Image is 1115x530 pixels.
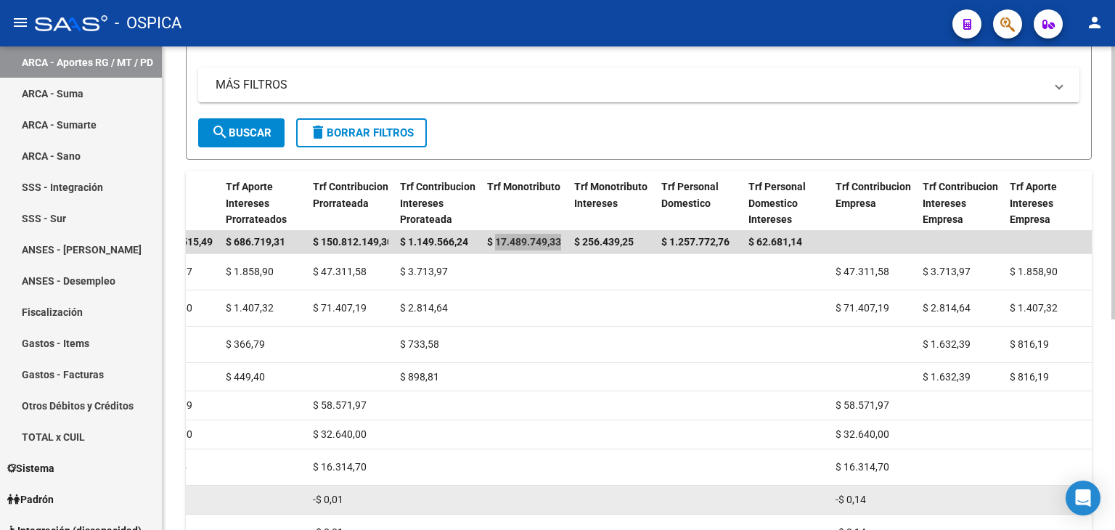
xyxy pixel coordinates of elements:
span: $ 16.314,70 [313,461,367,473]
span: $ 366,79 [226,338,265,350]
span: Sistema [7,460,54,476]
datatable-header-cell: Trf Aporte Intereses Prorrateados [220,171,307,235]
span: $ 32.640,00 [313,428,367,440]
span: Borrar Filtros [309,126,414,139]
datatable-header-cell: Trf Personal Domestico Intereses [743,171,830,235]
datatable-header-cell: Trf Contribucion Intereses Empresa [917,171,1004,235]
span: $ 62.681,14 [748,236,802,248]
span: Padrón [7,492,54,507]
span: $ 17.489.749,33 [487,236,561,248]
datatable-header-cell: Trf Contribucion Empresa [830,171,917,235]
span: $ 449,40 [226,371,265,383]
datatable-header-cell: Trf Personal Domestico [655,171,743,235]
mat-expansion-panel-header: MÁS FILTROS [198,68,1079,102]
span: $ 71.407,19 [836,302,889,314]
mat-icon: delete [309,123,327,141]
mat-icon: person [1086,14,1103,31]
span: $ 816,19 [1010,371,1049,383]
span: Trf Monotributo [487,181,560,192]
button: Borrar Filtros [296,118,427,147]
button: Buscar [198,118,285,147]
span: Buscar [211,126,271,139]
datatable-header-cell: Trf Monotributo [481,171,568,235]
datatable-header-cell: Trf Monotributo Intereses [568,171,655,235]
span: $ 47.311,58 [313,266,367,277]
span: Trf Contribucion Empresa [836,181,911,209]
span: Trf Monotributo Intereses [574,181,648,209]
div: Open Intercom Messenger [1066,481,1100,515]
span: Trf Personal Domestico [661,181,719,209]
span: -$ 0,01 [313,494,343,505]
span: $ 150.812.149,30 [313,236,393,248]
span: $ 1.632,39 [923,371,971,383]
span: $ 3.713,97 [923,266,971,277]
span: - OSPICA [115,7,181,39]
span: $ 16.314,70 [836,461,889,473]
span: Trf Contribucion Prorrateada [313,181,388,209]
mat-icon: search [211,123,229,141]
span: $ 2.814,64 [923,302,971,314]
span: Trf Aporte Intereses Empresa [1010,181,1057,226]
span: $ 58.571,97 [313,399,367,411]
datatable-header-cell: Trf Aporte Intereses Empresa [1004,171,1091,235]
span: $ 32.640,00 [836,428,889,440]
datatable-header-cell: Trf Contribucion Prorrateada [307,171,394,235]
span: $ 47.311,58 [836,266,889,277]
span: Trf Contribucion Intereses Empresa [923,181,998,226]
mat-icon: menu [12,14,29,31]
span: Trf Contribucion Intereses Prorateada [400,181,475,226]
mat-panel-title: MÁS FILTROS [216,77,1045,93]
span: Trf Aporte Intereses Prorrateados [226,181,287,226]
span: $ 58.571,97 [836,399,889,411]
span: $ 3.713,97 [400,266,448,277]
span: $ 898,81 [400,371,439,383]
span: $ 1.257.772,76 [661,236,730,248]
span: $ 1.858,90 [226,266,274,277]
span: $ 1.632,39 [923,338,971,350]
span: $ 1.407,32 [226,302,274,314]
span: $ 71.407,19 [313,302,367,314]
span: Trf Personal Domestico Intereses [748,181,806,226]
span: $ 1.858,90 [1010,266,1058,277]
span: $ 733,58 [400,338,439,350]
span: -$ 0,14 [836,494,866,505]
span: $ 1.149.566,24 [400,236,468,248]
span: $ 1.407,32 [1010,302,1058,314]
span: $ 256.439,25 [574,236,634,248]
span: $ 816,19 [1010,338,1049,350]
span: $ 2.814,64 [400,302,448,314]
span: $ 686.719,31 [226,236,285,248]
datatable-header-cell: Trf Contribucion Intereses Prorateada [394,171,481,235]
